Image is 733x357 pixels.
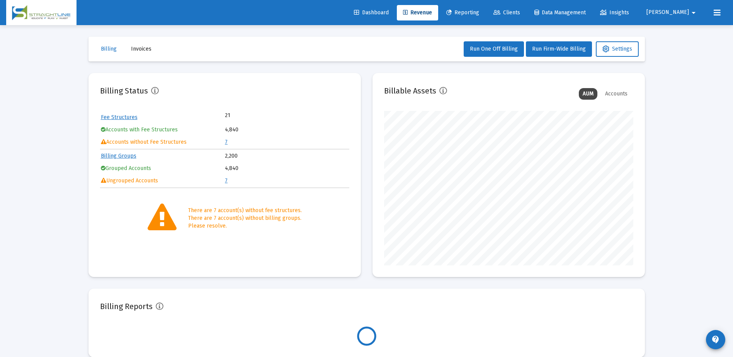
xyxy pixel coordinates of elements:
button: Billing [95,41,123,57]
td: Grouped Accounts [101,163,224,174]
a: Insights [594,5,635,20]
td: 4,840 [225,163,349,174]
span: Settings [602,46,632,52]
a: 7 [225,177,228,184]
span: Invoices [131,46,151,52]
img: Dashboard [12,5,71,20]
td: Accounts with Fee Structures [101,124,224,136]
span: Run One Off Billing [470,46,518,52]
h2: Billable Assets [384,85,436,97]
a: 7 [225,139,228,145]
a: Clients [487,5,526,20]
button: Settings [596,41,639,57]
span: Reporting [446,9,479,16]
button: Invoices [125,41,158,57]
mat-icon: contact_support [711,335,720,344]
a: Data Management [528,5,592,20]
a: Fee Structures [101,114,138,121]
a: Billing Groups [101,153,136,159]
span: Insights [600,9,629,16]
button: Run Firm-Wide Billing [526,41,592,57]
span: Run Firm-Wide Billing [532,46,586,52]
div: AUM [579,88,597,100]
h2: Billing Status [100,85,148,97]
h2: Billing Reports [100,300,153,313]
div: There are 7 account(s) without fee structures. [188,207,302,214]
a: Dashboard [348,5,395,20]
button: [PERSON_NAME] [637,5,707,20]
span: Billing [101,46,117,52]
td: Accounts without Fee Structures [101,136,224,148]
span: Data Management [534,9,586,16]
td: Ungrouped Accounts [101,175,224,187]
span: [PERSON_NAME] [646,9,689,16]
mat-icon: arrow_drop_down [689,5,698,20]
a: Reporting [440,5,485,20]
button: Run One Off Billing [464,41,524,57]
div: Please resolve. [188,222,302,230]
div: Accounts [601,88,631,100]
td: 21 [225,112,287,119]
span: Clients [493,9,520,16]
td: 4,840 [225,124,349,136]
div: There are 7 account(s) without billing groups. [188,214,302,222]
td: 2,200 [225,150,349,162]
a: Revenue [397,5,438,20]
span: Revenue [403,9,432,16]
span: Dashboard [354,9,389,16]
